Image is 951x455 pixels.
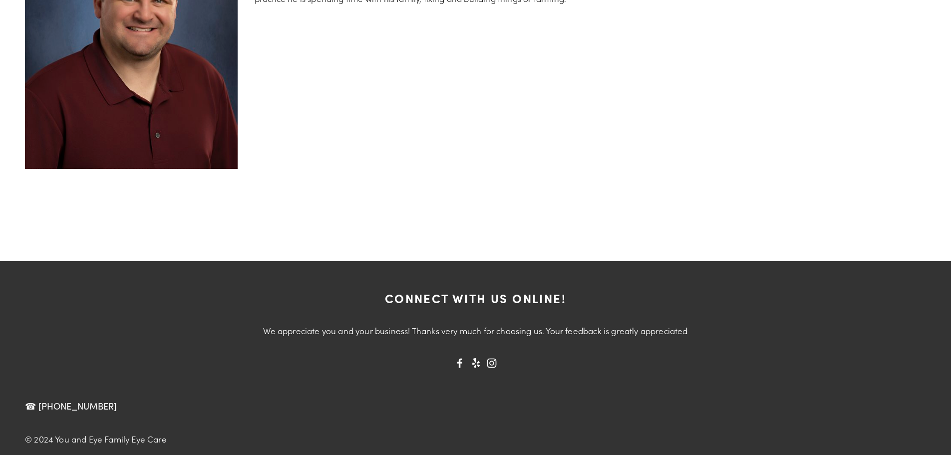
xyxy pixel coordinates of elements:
[385,290,566,306] strong: Connect with us online!
[471,358,481,368] a: Yelp
[455,358,465,368] a: You and Eye Family Eye Care
[25,402,126,411] a: ☎ [PHONE_NUMBER]
[201,322,750,339] p: We appreciate you and your business! Thanks very much for choosing us. Your feedback is greatly a...
[487,358,497,368] a: Instagram
[25,431,467,448] p: © 2024 You and Eye Family Eye Care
